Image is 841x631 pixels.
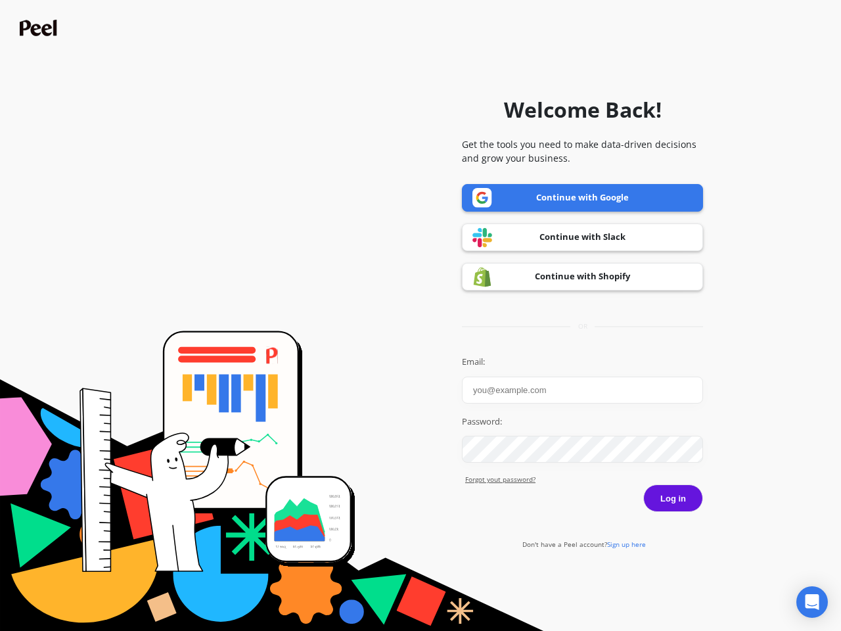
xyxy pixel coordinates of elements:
[462,321,703,331] div: or
[462,184,703,212] a: Continue with Google
[462,356,703,369] label: Email:
[472,267,492,287] img: Shopify logo
[522,540,646,549] a: Don't have a Peel account?Sign up here
[796,586,828,618] div: Open Intercom Messenger
[607,540,646,549] span: Sign up here
[462,223,703,251] a: Continue with Slack
[462,377,703,404] input: you@example.com
[472,227,492,248] img: Slack logo
[462,415,703,429] label: Password:
[465,475,703,484] a: Forgot yout password?
[462,137,703,165] p: Get the tools you need to make data-driven decisions and grow your business.
[504,94,662,126] h1: Welcome Back!
[462,263,703,291] a: Continue with Shopify
[20,20,60,36] img: Peel
[643,484,703,512] button: Log in
[472,188,492,208] img: Google logo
